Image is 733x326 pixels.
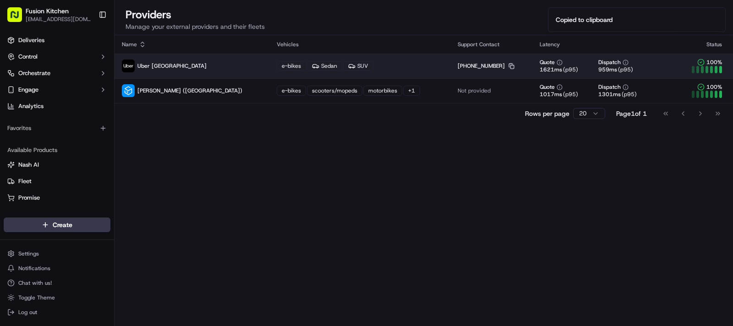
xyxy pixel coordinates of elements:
[18,204,70,213] span: Knowledge Base
[4,49,110,64] button: Control
[24,59,165,68] input: Got a question? Start typing here...
[4,277,110,289] button: Chat with us!
[18,36,44,44] span: Deliveries
[76,141,79,149] span: •
[540,59,563,66] button: Quote
[19,87,36,103] img: 1732323095091-59ea418b-cfe3-43c8-9ae0-d0d06d6fd42c
[26,16,91,23] span: [EMAIL_ADDRESS][DOMAIN_NAME]
[87,204,147,213] span: API Documentation
[26,6,69,16] button: Fusion Kitchen
[122,60,135,72] img: uber-new-logo.jpeg
[137,87,242,94] span: [PERSON_NAME] ([GEOGRAPHIC_DATA])
[540,83,563,91] button: Quote
[618,66,633,73] span: (p95)
[277,41,443,48] div: Vehicles
[7,177,107,185] a: Fleet
[18,142,26,149] img: 1736555255976-a54dd68f-1ca7-489b-9aae-adbdc363a1c4
[598,66,617,73] span: 959 ms
[53,220,72,229] span: Create
[4,143,110,158] div: Available Products
[307,61,342,71] div: Sedan
[156,90,167,101] button: Start new chat
[65,226,111,234] a: Powered byPylon
[9,119,61,126] div: Past conversations
[4,121,110,136] div: Favorites
[18,250,39,257] span: Settings
[18,161,39,169] span: Nash AI
[403,86,420,96] div: + 1
[76,166,79,174] span: •
[5,201,74,217] a: 📗Knowledge Base
[307,86,362,96] div: scooters/mopeds
[41,96,126,103] div: We're available if you need us!
[41,87,150,96] div: Start new chat
[77,205,85,212] div: 💻
[525,109,569,118] p: Rows per page
[4,4,95,26] button: Fusion Kitchen[EMAIL_ADDRESS][DOMAIN_NAME]
[277,86,306,96] div: e-bikes
[563,66,578,73] span: (p95)
[9,158,24,172] img: Masood Aslam
[706,59,722,66] span: 100 %
[4,190,110,205] button: Promise
[616,109,647,118] div: Page 1 of 1
[18,69,50,77] span: Orchestrate
[4,262,110,275] button: Notifications
[91,227,111,234] span: Pylon
[4,158,110,172] button: Nash AI
[4,99,110,114] a: Analytics
[142,117,167,128] button: See all
[277,61,306,71] div: e-bikes
[540,41,668,48] div: Latency
[126,7,265,22] h1: Providers
[4,291,110,304] button: Toggle Theme
[540,91,562,98] span: 1017 ms
[9,36,167,51] p: Welcome 👋
[18,177,32,185] span: Fleet
[598,91,621,98] span: 1301 ms
[18,167,26,174] img: 1736555255976-a54dd68f-1ca7-489b-9aae-adbdc363a1c4
[622,91,637,98] span: (p95)
[18,294,55,301] span: Toggle Theme
[137,62,207,70] span: Uber [GEOGRAPHIC_DATA]
[458,62,514,70] div: [PHONE_NUMBER]
[7,194,107,202] a: Promise
[18,279,52,287] span: Chat with us!
[122,41,262,48] div: Name
[458,87,491,94] span: Not provided
[18,86,38,94] span: Engage
[598,83,629,91] button: Dispatch
[706,83,722,91] span: 100 %
[18,194,40,202] span: Promise
[4,174,110,189] button: Fleet
[598,59,629,66] button: Dispatch
[563,91,578,98] span: (p95)
[81,141,100,149] span: [DATE]
[4,33,110,48] a: Deliveries
[9,87,26,103] img: 1736555255976-a54dd68f-1ca7-489b-9aae-adbdc363a1c4
[4,82,110,97] button: Engage
[9,9,27,27] img: Nash
[363,86,402,96] div: motorbikes
[9,133,24,147] img: Liam S.
[540,66,562,73] span: 1621 ms
[4,66,110,81] button: Orchestrate
[4,306,110,319] button: Log out
[18,309,37,316] span: Log out
[122,84,135,97] img: stuart_logo.png
[81,166,100,174] span: [DATE]
[18,265,50,272] span: Notifications
[683,41,726,48] div: Status
[18,53,38,61] span: Control
[4,217,110,232] button: Create
[343,61,373,71] div: SUV
[4,247,110,260] button: Settings
[458,41,525,48] div: Support Contact
[18,102,44,110] span: Analytics
[126,22,265,31] p: Manage your external providers and their fleets
[7,161,107,169] a: Nash AI
[28,141,74,149] span: [PERSON_NAME]
[74,201,151,217] a: 💻API Documentation
[28,166,74,174] span: [PERSON_NAME]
